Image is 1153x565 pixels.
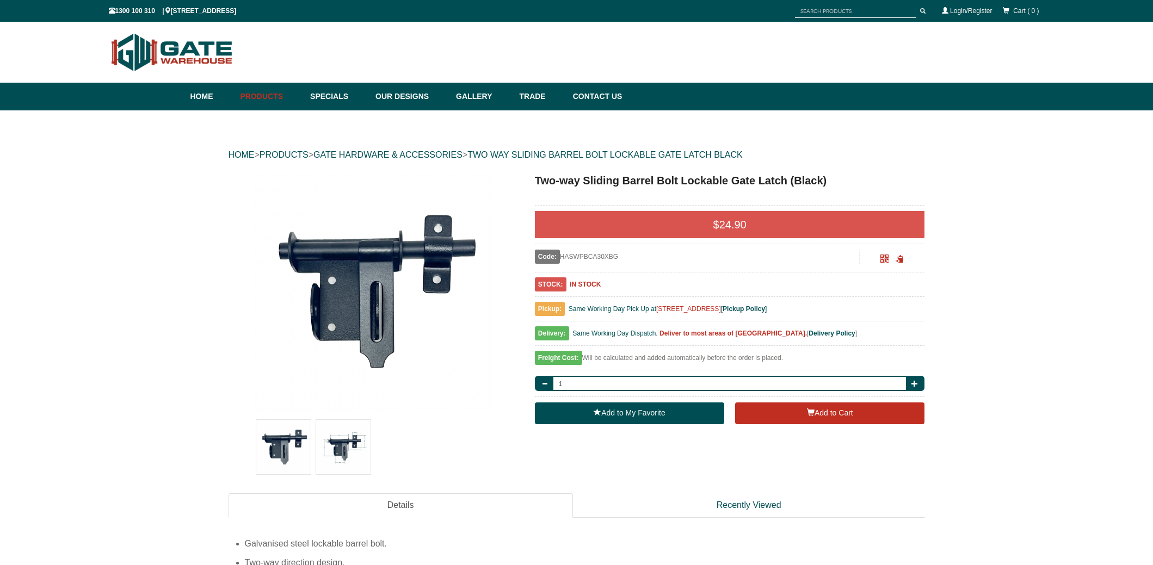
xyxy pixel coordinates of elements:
[535,172,925,189] h1: Two-way Sliding Barrel Bolt Lockable Gate Latch (Black)
[570,281,601,288] b: IN STOCK
[190,83,235,110] a: Home
[451,83,514,110] a: Gallery
[880,256,889,264] a: Click to enlarge and scan to share.
[795,4,916,18] input: SEARCH PRODUCTS
[535,326,569,340] span: Delivery:
[535,250,560,264] span: Code:
[896,255,904,263] span: Click to copy the URL
[535,250,860,264] div: HASWPBCA30XBG
[316,420,371,474] img: Two-way Sliding Barrel Bolt Lockable Gate Latch (Black)
[535,351,925,370] div: Will be calculated and added automatically before the order is placed.
[260,150,309,159] a: PRODUCTS
[256,420,311,474] img: Two-way Sliding Barrel Bolt Lockable Gate Latch (Black)
[229,150,255,159] a: HOME
[254,172,493,412] img: Two-way Sliding Barrel Bolt Lockable Gate Latch (Black) - - Gate Warehouse
[245,534,925,553] li: Galvanised steel lockable barrel bolt.
[535,302,565,316] span: Pickup:
[535,327,925,346] div: [ ]
[535,402,724,424] a: Add to My Favorite
[1013,7,1039,15] span: Cart ( 0 )
[535,211,925,238] div: $
[573,493,925,518] a: Recently Viewed
[229,138,925,172] div: > > >
[950,7,992,15] a: Login/Register
[109,7,237,15] span: 1300 100 310 | [STREET_ADDRESS]
[229,493,573,518] a: Details
[370,83,451,110] a: Our Designs
[535,277,566,291] span: STOCK:
[659,330,807,337] b: Deliver to most areas of [GEOGRAPHIC_DATA].
[313,150,463,159] a: GATE HARDWARE & ACCESSORIES
[535,351,582,365] span: Freight Cost:
[723,305,765,313] a: Pickup Policy
[305,83,370,110] a: Specials
[109,27,236,77] img: Gate Warehouse
[235,83,305,110] a: Products
[719,219,747,231] span: 24.90
[467,150,743,159] a: TWO WAY SLIDING BARREL BOLT LOCKABLE GATE LATCH BLACK
[568,83,622,110] a: Contact Us
[809,330,855,337] a: Delivery Policy
[735,402,924,424] button: Add to Cart
[230,172,517,412] a: Two-way Sliding Barrel Bolt Lockable Gate Latch (Black) - - Gate Warehouse
[514,83,567,110] a: Trade
[572,330,658,337] span: Same Working Day Dispatch.
[569,305,767,313] span: Same Working Day Pick Up at [ ]
[656,305,721,313] a: [STREET_ADDRESS]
